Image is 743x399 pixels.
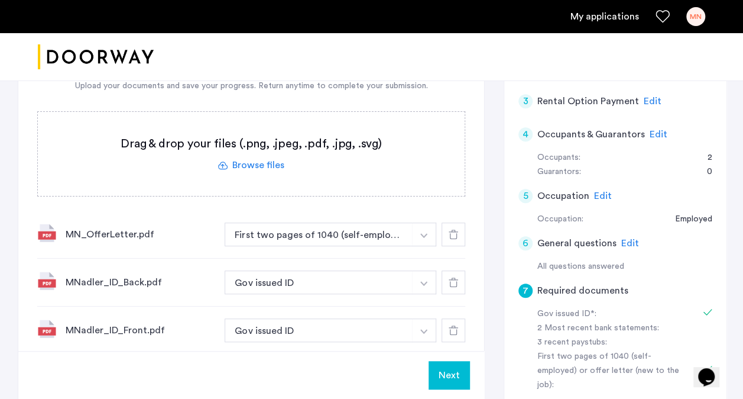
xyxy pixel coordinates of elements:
[537,336,686,350] div: 3 recent paystubs:
[412,223,436,246] button: button
[594,191,612,201] span: Edit
[695,165,712,179] div: 0
[225,271,413,294] button: button
[518,236,533,250] div: 6
[537,350,686,392] div: First two pages of 1040 (self-employed) or offer letter (new to the job):
[420,233,427,238] img: arrow
[656,9,670,24] a: Favorites
[537,307,686,321] div: Gov issued ID*:
[412,271,436,294] button: button
[537,127,645,141] h5: Occupants & Guarantors
[38,35,154,79] a: Cazamio logo
[650,130,667,139] span: Edit
[37,80,465,92] div: Upload your documents and save your progress. Return anytime to complete your submission.
[518,127,533,141] div: 4
[429,361,470,390] button: Next
[537,94,639,108] h5: Rental Option Payment
[66,227,215,242] div: MN_OfferLetter.pdf
[37,319,56,338] img: file
[537,284,628,298] h5: Required documents
[66,323,215,337] div: MNadler_ID_Front.pdf
[518,94,533,108] div: 3
[696,151,712,165] div: 2
[537,189,589,203] h5: Occupation
[644,96,661,106] span: Edit
[537,260,712,274] div: All questions answered
[420,281,427,286] img: arrow
[225,223,413,246] button: button
[621,239,639,248] span: Edit
[225,318,413,342] button: button
[412,318,436,342] button: button
[420,329,427,334] img: arrow
[537,165,581,179] div: Guarantors:
[570,9,639,24] a: My application
[37,223,56,242] img: file
[537,213,583,227] div: Occupation:
[66,275,215,289] div: MNadler_ID_Back.pdf
[663,213,712,227] div: Employed
[518,284,533,298] div: 7
[537,321,686,336] div: 2 Most recent bank statements:
[537,236,617,250] h5: General questions
[518,189,533,203] div: 5
[693,352,731,387] iframe: chat widget
[686,7,705,26] div: MN
[38,35,154,79] img: logo
[37,271,56,290] img: file
[537,151,580,165] div: Occupants:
